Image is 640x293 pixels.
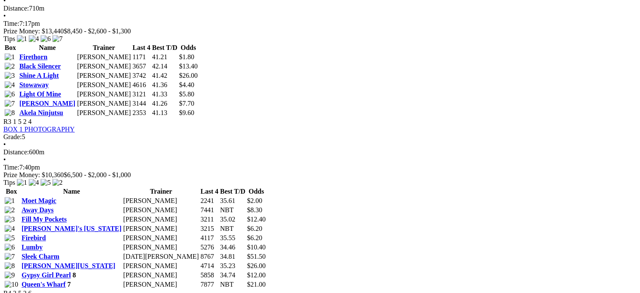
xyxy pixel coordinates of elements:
a: BOX 1 PHOTOGRAPHY [3,126,75,133]
img: 2 [5,63,15,70]
td: NBT [220,225,246,233]
img: 7 [5,100,15,107]
th: Trainer [77,44,131,52]
a: [PERSON_NAME]'s [US_STATE] [22,225,121,232]
td: 3121 [132,90,151,99]
td: 41.26 [151,99,178,108]
th: Name [21,187,122,196]
span: Distance: [3,5,29,12]
a: Shine A Light [19,72,59,79]
img: 4 [5,225,15,233]
div: 7:17pm [3,20,637,27]
td: 41.42 [151,71,178,80]
span: $8.30 [247,206,262,214]
td: 4616 [132,81,151,89]
td: 35.23 [220,262,246,270]
td: NBT [220,280,246,289]
td: [DATE][PERSON_NAME] [123,252,199,261]
img: 2 [52,179,63,186]
span: $12.40 [247,216,266,223]
th: Odds [247,187,266,196]
img: 4 [29,179,39,186]
span: $26.00 [247,262,266,269]
img: 1 [5,53,15,61]
a: Firethorn [19,53,47,60]
a: Queen's Wharf [22,281,66,288]
td: 4714 [200,262,219,270]
a: Firebird [22,234,46,241]
td: [PERSON_NAME] [77,81,131,89]
img: 7 [52,35,63,43]
span: Tips [3,179,15,186]
td: [PERSON_NAME] [123,271,199,279]
span: $10.40 [247,244,266,251]
span: $13.40 [179,63,198,70]
span: • [3,12,6,19]
img: 3 [5,72,15,79]
span: $21.00 [247,281,266,288]
img: 8 [5,262,15,270]
td: 34.74 [220,271,246,279]
td: 5858 [200,271,219,279]
td: NBT [220,206,246,214]
td: 41.13 [151,109,178,117]
span: Grade: [3,133,22,140]
a: [PERSON_NAME][US_STATE] [22,262,115,269]
a: Lumby [22,244,43,251]
td: 3144 [132,99,151,108]
td: 2241 [200,197,219,205]
th: Name [19,44,76,52]
a: Sleek Charm [22,253,59,260]
td: [PERSON_NAME] [123,225,199,233]
span: $2.00 [247,197,262,204]
td: 5276 [200,243,219,252]
td: 3211 [200,215,219,224]
th: Trainer [123,187,199,196]
th: Best T/D [151,44,178,52]
a: Fill My Pockets [22,216,67,223]
td: 34.81 [220,252,246,261]
span: $6.20 [247,225,262,232]
div: 710m [3,5,637,12]
span: Box [5,44,16,51]
th: Last 4 [132,44,151,52]
span: $26.00 [179,72,198,79]
th: Best T/D [220,187,246,196]
span: $12.00 [247,271,266,279]
span: $6,500 - $2,000 - $1,000 [64,171,131,178]
img: 2 [5,206,15,214]
div: Prize Money: $10,360 [3,171,637,179]
td: 42.14 [151,62,178,71]
img: 7 [5,253,15,260]
img: 10 [5,281,18,288]
a: Away Days [22,206,54,214]
td: 7441 [200,206,219,214]
img: 6 [5,244,15,251]
td: [PERSON_NAME] [77,71,131,80]
span: $6.20 [247,234,262,241]
img: 1 [17,179,27,186]
a: Akela Ninjutsu [19,109,63,116]
td: [PERSON_NAME] [123,262,199,270]
span: $8,450 - $2,600 - $1,300 [64,27,131,35]
td: 4117 [200,234,219,242]
td: [PERSON_NAME] [123,197,199,205]
span: $9.60 [179,109,194,116]
td: [PERSON_NAME] [77,53,131,61]
span: Time: [3,20,19,27]
td: 3742 [132,71,151,80]
img: 1 [5,197,15,205]
span: 7 [67,281,71,288]
td: 41.33 [151,90,178,99]
td: 35.61 [220,197,246,205]
td: [PERSON_NAME] [77,99,131,108]
span: $1.80 [179,53,194,60]
span: 1 5 2 4 [13,118,32,125]
span: Distance: [3,148,29,156]
img: 3 [5,216,15,223]
img: 9 [5,271,15,279]
a: [PERSON_NAME] [19,100,75,107]
td: [PERSON_NAME] [123,243,199,252]
td: [PERSON_NAME] [77,109,131,117]
img: 6 [41,35,51,43]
